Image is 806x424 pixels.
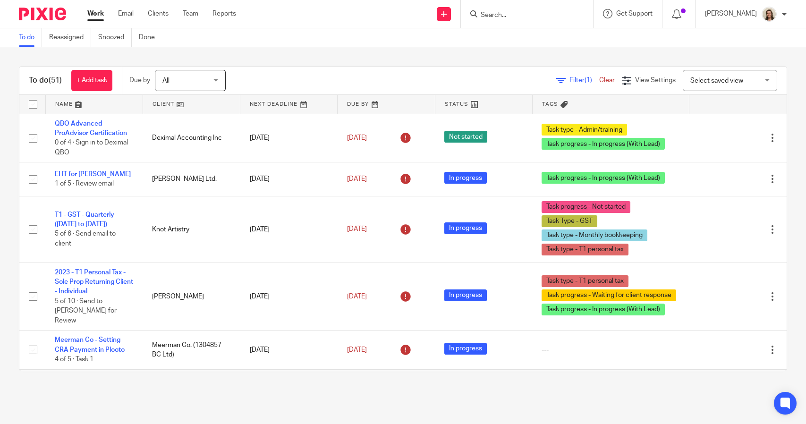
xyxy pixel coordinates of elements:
a: QBO Advanced ProAdvisor Certification [55,120,127,136]
span: All [162,77,170,84]
span: 4 of 5 · Task 1 [55,356,93,363]
td: [DATE] [240,196,338,263]
td: Deximal Accounting Inc [143,114,240,162]
a: Email [118,9,134,18]
p: Due by [129,76,150,85]
span: (51) [49,76,62,84]
span: 5 of 10 · Send to [PERSON_NAME] for Review [55,298,117,324]
td: [DATE] [240,162,338,196]
span: Task progress - In progress (With Lead) [542,304,665,315]
a: Clients [148,9,169,18]
span: 0 of 4 · Sign in to Deximal QBO [55,139,128,156]
p: [PERSON_NAME] [705,9,757,18]
span: 5 of 6 · Send email to client [55,231,116,247]
a: Done [139,28,162,47]
td: [PERSON_NAME] Ltd. [143,162,240,196]
td: [DATE] [240,263,338,331]
td: [PERSON_NAME] [143,263,240,331]
h1: To do [29,76,62,85]
span: In progress [444,222,487,234]
span: Not started [444,131,487,143]
span: Task type - T1 personal tax [542,275,628,287]
span: [DATE] [347,176,367,182]
span: Task progress - In progress (With Lead) [542,138,665,150]
a: Clear [599,77,615,84]
span: Get Support [616,10,653,17]
span: [DATE] [347,293,367,300]
span: In progress [444,172,487,184]
span: Tags [542,102,558,107]
a: Reports [212,9,236,18]
span: Task progress - Waiting for client response [542,289,676,301]
span: [DATE] [347,135,367,141]
span: [DATE] [347,347,367,353]
span: In progress [444,343,487,355]
a: Work [87,9,104,18]
a: Meerman Co - Setting CRA Payment in Plooto [55,337,125,353]
a: Snoozed [98,28,132,47]
span: In progress [444,289,487,301]
span: Task type - Monthly bookkeeping [542,229,647,241]
a: Reassigned [49,28,91,47]
td: [DATE] [240,114,338,162]
a: EHT for [PERSON_NAME] [55,171,131,178]
span: View Settings [635,77,676,84]
span: Filter [569,77,599,84]
span: Task progress - Not started [542,201,630,213]
a: 2023 - T1 Personal Tax - Sole Prop Returning Client - Individual [55,269,133,295]
img: Morgan.JPG [762,7,777,22]
input: Search [480,11,565,20]
span: Task type - T1 personal tax [542,244,628,255]
td: [DATE] [240,331,338,369]
img: Pixie [19,8,66,20]
a: Team [183,9,198,18]
span: Task type - Admin/training [542,124,627,136]
div: --- [542,345,679,355]
a: T1 - GST - Quarterly ([DATE] to [DATE]) [55,212,114,228]
span: Task Type - GST [542,215,597,227]
a: To do [19,28,42,47]
td: Meerman Co. (1304857 BC Ltd) [143,331,240,369]
span: (1) [585,77,592,84]
span: Task progress - In progress (With Lead) [542,172,665,184]
span: 1 of 5 · Review email [55,181,114,187]
a: + Add task [71,70,112,91]
td: Knot Artistry [143,196,240,263]
span: [DATE] [347,226,367,233]
span: Select saved view [690,77,743,84]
